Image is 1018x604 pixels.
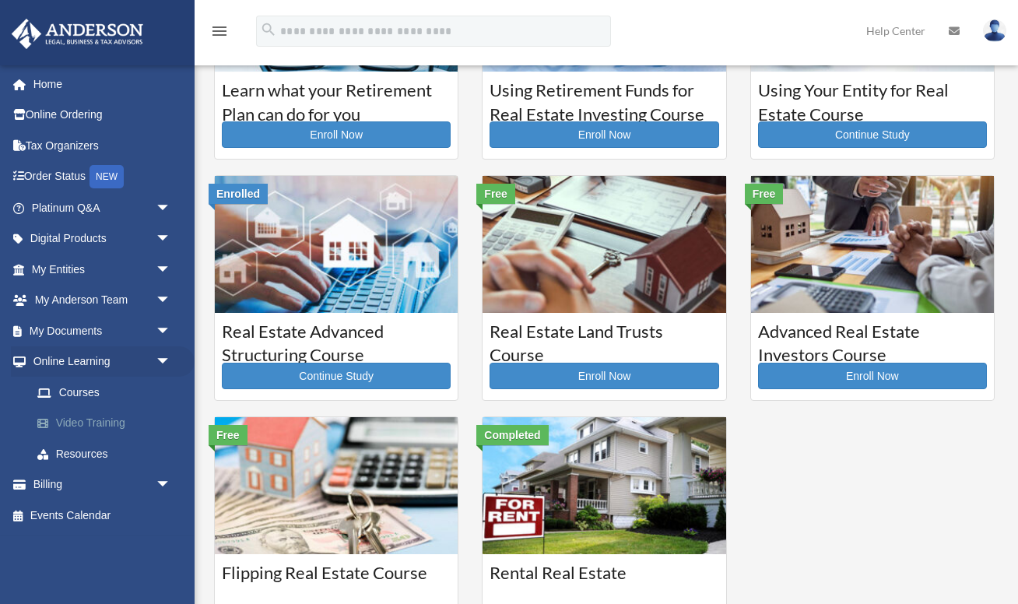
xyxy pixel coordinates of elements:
div: Free [745,184,784,204]
a: Enroll Now [490,121,718,148]
a: Video Training [22,408,195,439]
i: menu [210,22,229,40]
h3: Learn what your Retirement Plan can do for you [222,79,451,118]
img: User Pic [983,19,1006,42]
div: Enrolled [209,184,268,204]
a: Events Calendar [11,500,195,531]
span: arrow_drop_down [156,223,187,255]
img: Anderson Advisors Platinum Portal [7,19,148,49]
a: Home [11,68,195,100]
div: Free [209,425,247,445]
a: Online Ordering [11,100,195,131]
a: My Documentsarrow_drop_down [11,315,195,346]
a: menu [210,27,229,40]
h3: Using Your Entity for Real Estate Course [758,79,987,118]
h3: Using Retirement Funds for Real Estate Investing Course [490,79,718,118]
a: Platinum Q&Aarrow_drop_down [11,192,195,223]
h3: Rental Real Estate [490,561,718,600]
h3: Advanced Real Estate Investors Course [758,320,987,359]
a: Enroll Now [758,363,987,389]
span: arrow_drop_down [156,192,187,224]
a: Continue Study [758,121,987,148]
a: My Anderson Teamarrow_drop_down [11,285,195,316]
a: Enroll Now [490,363,718,389]
a: Continue Study [222,363,451,389]
div: Completed [476,425,548,445]
h3: Real Estate Land Trusts Course [490,320,718,359]
h3: Flipping Real Estate Course [222,561,451,600]
span: arrow_drop_down [156,315,187,347]
a: My Entitiesarrow_drop_down [11,254,195,285]
a: Tax Organizers [11,130,195,161]
a: Billingarrow_drop_down [11,469,195,500]
a: Courses [22,377,187,408]
span: arrow_drop_down [156,469,187,501]
span: arrow_drop_down [156,285,187,317]
a: Online Learningarrow_drop_down [11,346,195,377]
a: Enroll Now [222,121,451,148]
span: arrow_drop_down [156,346,187,378]
i: search [260,21,277,38]
div: NEW [90,165,124,188]
div: Free [476,184,515,204]
h3: Real Estate Advanced Structuring Course [222,320,451,359]
a: Digital Productsarrow_drop_down [11,223,195,255]
a: Resources [22,438,195,469]
a: Order StatusNEW [11,161,195,193]
span: arrow_drop_down [156,254,187,286]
